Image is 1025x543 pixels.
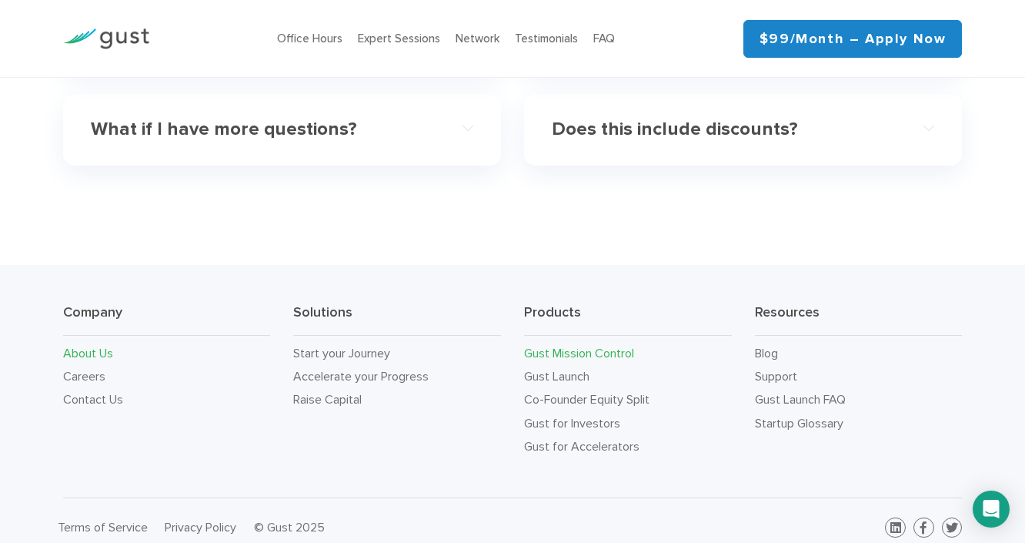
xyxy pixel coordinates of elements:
a: Gust Launch FAQ [755,392,846,407]
a: Gust for Accelerators [524,439,639,454]
a: Office Hours [277,32,342,45]
a: Gust Mission Control [524,346,634,360]
h4: What if I have more questions? [91,119,436,141]
h4: Does this include discounts? [552,119,896,141]
a: Support [755,369,797,384]
a: Privacy Policy [165,520,236,535]
a: Gust for Investors [524,416,620,431]
a: FAQ [593,32,615,45]
a: Expert Sessions [358,32,440,45]
a: Raise Capital [293,392,362,407]
a: Startup Glossary [755,416,843,431]
a: Network [456,32,499,45]
a: Accelerate your Progress [293,369,429,384]
h3: Resources [755,303,963,336]
a: $99/month – Apply Now [743,20,963,58]
a: Testimonials [515,32,578,45]
h3: Products [524,303,732,336]
a: Terms of Service [58,520,148,535]
a: Careers [63,369,105,384]
h3: Company [63,303,271,336]
a: Gust Launch [524,369,589,384]
img: Gust Logo [63,28,149,49]
a: Blog [755,346,778,360]
div: Open Intercom Messenger [973,491,1010,528]
h3: Solutions [293,303,501,336]
div: © Gust 2025 [254,517,501,538]
a: About Us [63,346,113,360]
a: Contact Us [63,392,123,407]
a: Start your Journey [293,346,390,360]
a: Co-Founder Equity Split [524,392,649,407]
